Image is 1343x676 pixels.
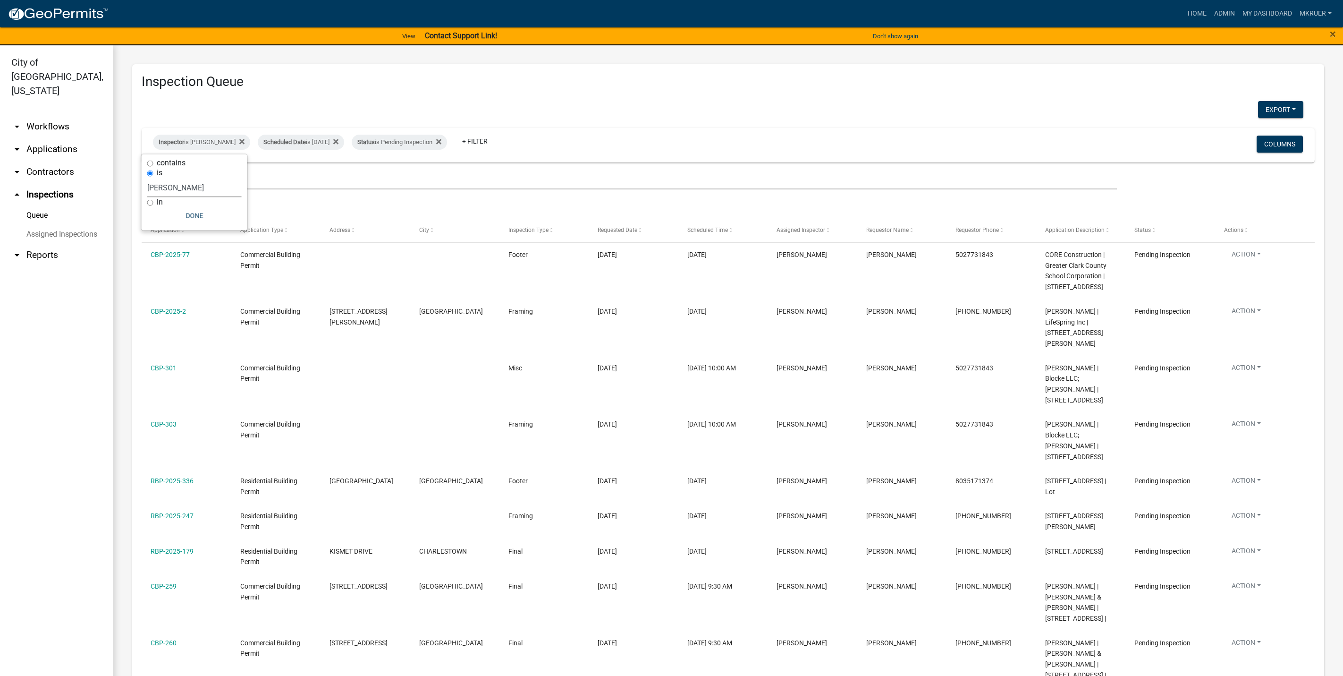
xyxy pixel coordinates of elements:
[455,133,495,150] a: + Filter
[777,582,827,590] span: Mike Kruer
[263,138,306,145] span: Scheduled Date
[157,198,163,206] label: in
[151,420,177,428] a: CBP-303
[329,308,388,326] span: 1060 SHARON DRIVE
[1224,581,1268,595] button: Action
[419,582,483,590] span: JEFFERSONVILLE
[1134,582,1191,590] span: Pending Inspection
[598,639,617,647] span: 09/19/2025
[598,512,617,520] span: 09/19/2025
[499,219,589,242] datatable-header-cell: Inspection Type
[687,476,759,487] div: [DATE]
[508,251,528,258] span: Footer
[955,548,1011,555] span: 502-616-5598
[1134,639,1191,647] span: Pending Inspection
[147,207,242,224] button: Done
[357,138,375,145] span: Status
[866,308,917,315] span: KEN
[1296,5,1335,23] a: mkruer
[329,548,372,555] span: KISMET DRIVE
[1045,251,1106,291] span: CORE Construction | Greater Clark County School Corporation | 5300 State Road 62
[1239,5,1296,23] a: My Dashboard
[1330,27,1336,41] span: ×
[687,581,759,592] div: [DATE] 9:30 AM
[508,477,528,485] span: Footer
[866,477,917,485] span: Patricia Petersen
[157,159,186,167] label: contains
[777,420,827,428] span: Mike Kruer
[1224,306,1268,320] button: Action
[1224,227,1243,233] span: Actions
[258,135,344,150] div: is [DATE]
[240,548,297,566] span: Residential Building Permit
[777,477,827,485] span: Mike Kruer
[598,420,617,428] span: 09/18/2025
[11,121,23,132] i: arrow_drop_down
[1045,364,1103,404] span: Jesse Garcia | Blocke LLC; Paul Clements | 300 International Drive, Jeffersonville, IN 47130
[687,249,759,260] div: [DATE]
[240,308,300,326] span: Commercial Building Permit
[329,639,388,647] span: 422 SEVENTH STREET, EAST
[777,548,827,555] span: Mike Kruer
[157,169,162,177] label: is
[240,227,283,233] span: Application Type
[866,364,917,372] span: Mike Kruer
[687,546,759,557] div: [DATE]
[508,227,549,233] span: Inspection Type
[1210,5,1239,23] a: Admin
[151,582,177,590] a: CBP-259
[955,227,999,233] span: Requestor Phone
[955,582,1011,590] span: 502-417-2026
[1045,582,1106,622] span: Eileen Kearney | Kearney Eileen M & Hause William G | 422 SEVENTH STREET, EAST |
[1125,219,1215,242] datatable-header-cell: Status
[866,548,917,555] span: TROY
[142,170,1117,189] input: Search for inspections
[1134,420,1191,428] span: Pending Inspection
[1134,364,1191,372] span: Pending Inspection
[240,477,297,496] span: Residential Building Permit
[687,306,759,317] div: [DATE]
[1215,219,1304,242] datatable-header-cell: Actions
[866,227,909,233] span: Requestor Name
[955,512,1011,520] span: 502-616-5598
[159,138,184,145] span: Inspector
[777,251,827,258] span: Mike Kruer
[321,219,410,242] datatable-header-cell: Address
[1224,249,1268,263] button: Action
[777,639,827,647] span: Mike Kruer
[151,308,186,315] a: CBP-2025-2
[1224,419,1268,433] button: Action
[11,144,23,155] i: arrow_drop_down
[508,639,523,647] span: Final
[866,639,917,647] span: EILEEN
[329,477,393,485] span: 822 WATT STREET
[508,420,533,428] span: Framing
[240,582,300,601] span: Commercial Building Permit
[598,364,617,372] span: 09/18/2025
[866,420,917,428] span: Mike Kruer
[866,582,917,590] span: EILEEN
[857,219,946,242] datatable-header-cell: Requestor Name
[1224,511,1268,524] button: Action
[1224,546,1268,560] button: Action
[151,251,190,258] a: CBP-2025-77
[1258,101,1303,118] button: Export
[1134,308,1191,315] span: Pending Inspection
[508,548,523,555] span: Final
[398,28,419,44] a: View
[777,364,827,372] span: Mike Kruer
[240,420,300,439] span: Commercial Building Permit
[410,219,499,242] datatable-header-cell: City
[1036,219,1125,242] datatable-header-cell: Application Description
[687,363,759,374] div: [DATE] 10:00 AM
[687,227,728,233] span: Scheduled Time
[955,477,993,485] span: 8035171374
[1224,638,1268,651] button: Action
[231,219,320,242] datatable-header-cell: Application Type
[687,511,759,522] div: [DATE]
[240,639,300,658] span: Commercial Building Permit
[598,251,617,258] span: 09/19/2025
[1045,512,1103,531] span: 7997 Stacy Springs Boulevard | Lot 526
[11,189,23,200] i: arrow_drop_up
[768,219,857,242] datatable-header-cell: Assigned Inspector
